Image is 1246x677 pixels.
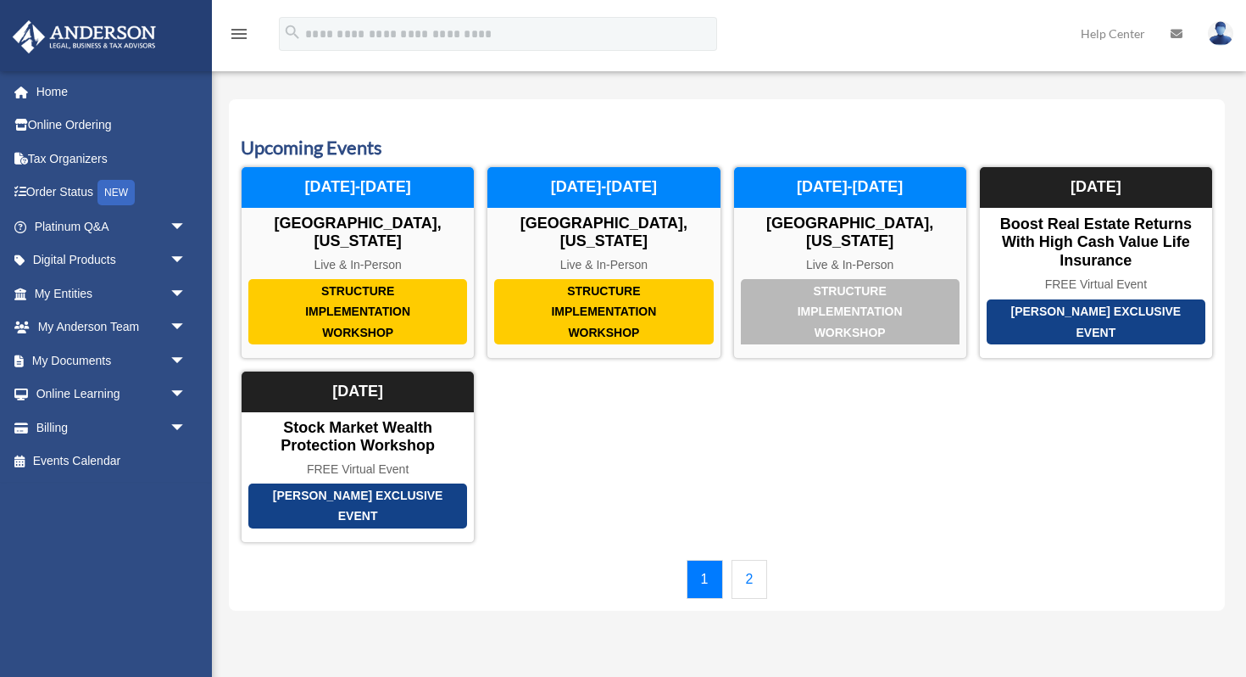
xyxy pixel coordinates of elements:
a: Order StatusNEW [12,176,212,210]
div: [GEOGRAPHIC_DATA], [US_STATE] [487,215,720,251]
div: [DATE]-[DATE] [487,167,720,208]
div: [DATE]-[DATE] [734,167,966,208]
a: Online Learningarrow_drop_down [12,378,212,411]
a: My Anderson Teamarrow_drop_down [12,311,212,344]
i: menu [229,24,249,44]
div: [DATE] [980,167,1212,208]
a: [PERSON_NAME] Exclusive Event Boost Real Estate Returns with High Cash Value Life Insurance FREE ... [979,166,1213,359]
span: arrow_drop_down [170,311,203,345]
span: arrow_drop_down [170,344,203,378]
a: Structure Implementation Workshop [GEOGRAPHIC_DATA], [US_STATE] Live & In-Person [DATE]-[DATE] [733,166,967,359]
div: Boost Real Estate Returns with High Cash Value Life Insurance [980,215,1212,271]
a: Structure Implementation Workshop [GEOGRAPHIC_DATA], [US_STATE] Live & In-Person [DATE]-[DATE] [241,166,475,359]
h3: Upcoming Events [241,135,1213,161]
a: Home [12,75,212,109]
div: FREE Virtual Event [980,277,1212,292]
a: My Documentsarrow_drop_down [12,344,212,378]
a: Online Ordering [12,109,212,143]
div: Structure Implementation Workshop [741,279,960,345]
div: FREE Virtual Event [242,462,474,477]
div: [DATE] [242,372,474,412]
a: Billingarrow_drop_down [12,411,212,445]
span: arrow_drop_down [170,210,203,244]
div: [PERSON_NAME] Exclusive Event [248,484,467,529]
span: arrow_drop_down [170,378,203,412]
div: [GEOGRAPHIC_DATA], [US_STATE] [242,215,474,251]
span: arrow_drop_down [170,411,203,445]
a: 2 [731,560,768,599]
a: menu [229,30,249,44]
i: search [283,23,302,42]
span: arrow_drop_down [170,277,203,311]
div: [DATE]-[DATE] [242,167,474,208]
a: [PERSON_NAME] Exclusive Event Stock Market Wealth Protection Workshop FREE Virtual Event [DATE] [241,371,475,542]
div: Live & In-Person [242,258,474,272]
div: Live & In-Person [734,258,966,272]
div: Live & In-Person [487,258,720,272]
img: Anderson Advisors Platinum Portal [8,20,161,53]
div: [PERSON_NAME] Exclusive Event [987,299,1205,344]
div: Structure Implementation Workshop [248,279,467,345]
div: Stock Market Wealth Protection Workshop [242,419,474,456]
a: 1 [687,560,723,599]
span: arrow_drop_down [170,243,203,278]
div: [GEOGRAPHIC_DATA], [US_STATE] [734,215,966,251]
div: Structure Implementation Workshop [494,279,713,345]
div: NEW [97,180,135,205]
a: Platinum Q&Aarrow_drop_down [12,210,212,243]
img: User Pic [1208,21,1233,46]
a: My Entitiesarrow_drop_down [12,277,212,311]
a: Tax Organizers [12,142,212,176]
a: Events Calendar [12,445,203,478]
a: Structure Implementation Workshop [GEOGRAPHIC_DATA], [US_STATE] Live & In-Person [DATE]-[DATE] [487,166,720,359]
a: Digital Productsarrow_drop_down [12,243,212,277]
